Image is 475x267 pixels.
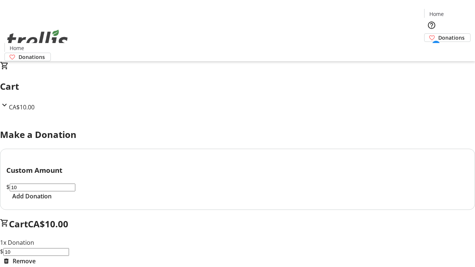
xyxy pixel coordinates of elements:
button: Help [424,18,439,33]
span: Add Donation [12,192,52,201]
span: $ [6,183,10,191]
a: Donations [424,33,471,42]
span: Home [429,10,444,18]
h3: Custom Amount [6,165,469,175]
button: Add Donation [6,192,58,201]
a: Home [425,10,448,18]
img: Orient E2E Organization FpTSwFFZlG's Logo [4,22,71,59]
span: CA$10.00 [9,103,35,111]
span: Donations [438,34,465,42]
span: Remove [13,257,36,266]
a: Home [5,44,29,52]
span: Donations [19,53,45,61]
input: Donation Amount [3,248,69,256]
input: Donation Amount [10,184,75,191]
a: Donations [4,53,51,61]
span: Home [10,44,24,52]
button: Cart [424,42,439,57]
span: CA$10.00 [28,218,68,230]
